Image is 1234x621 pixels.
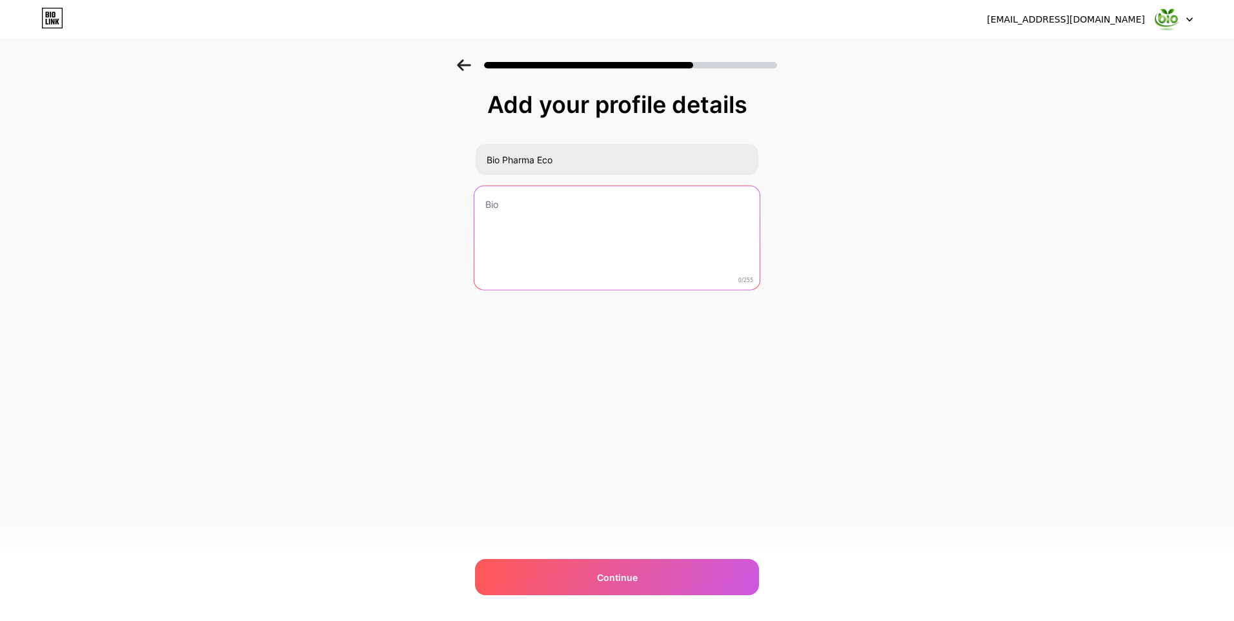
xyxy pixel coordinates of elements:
[987,13,1145,26] div: [EMAIL_ADDRESS][DOMAIN_NAME]
[481,92,753,117] div: Add your profile details
[597,571,638,584] span: Continue
[738,277,753,285] span: 0/255
[476,144,758,175] input: Your name
[1155,7,1179,32] img: Juanjo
